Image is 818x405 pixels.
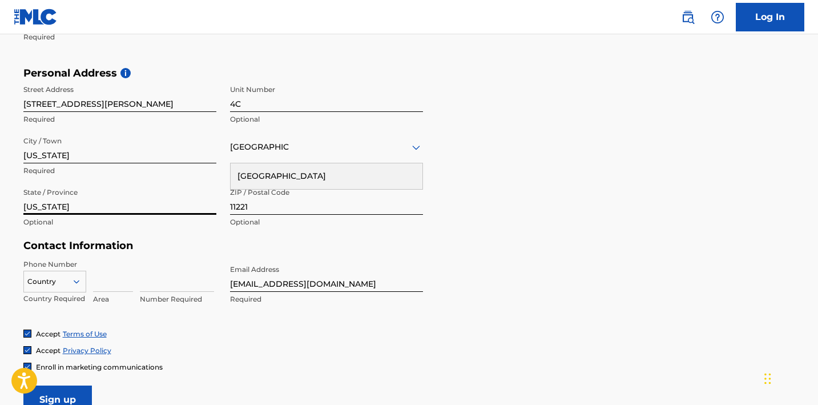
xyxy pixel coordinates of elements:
p: Number Required [140,294,214,304]
p: Area [93,294,133,304]
p: Optional [230,217,423,227]
p: Optional [23,217,216,227]
p: Country Required [23,294,86,304]
p: Required [23,32,216,42]
p: Required [23,114,216,125]
p: Optional [230,114,423,125]
a: Terms of Use [63,330,107,338]
img: help [711,10,724,24]
p: Required [23,166,216,176]
div: [GEOGRAPHIC_DATA] [231,163,422,189]
img: search [681,10,695,24]
div: Drag [764,362,771,396]
span: i [120,68,131,78]
h5: Contact Information [23,239,423,252]
p: Required [230,294,423,304]
iframe: Chat Widget [761,350,818,405]
a: Log In [736,3,804,31]
img: MLC Logo [14,9,58,25]
a: Privacy Policy [63,346,111,355]
h5: Personal Address [23,67,795,80]
img: checkbox [24,363,31,370]
img: checkbox [24,347,31,354]
span: Accept [36,330,61,338]
span: Accept [36,346,61,355]
a: Public Search [676,6,699,29]
img: checkbox [24,330,31,337]
div: Help [706,6,729,29]
span: Enroll in marketing communications [36,363,163,371]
